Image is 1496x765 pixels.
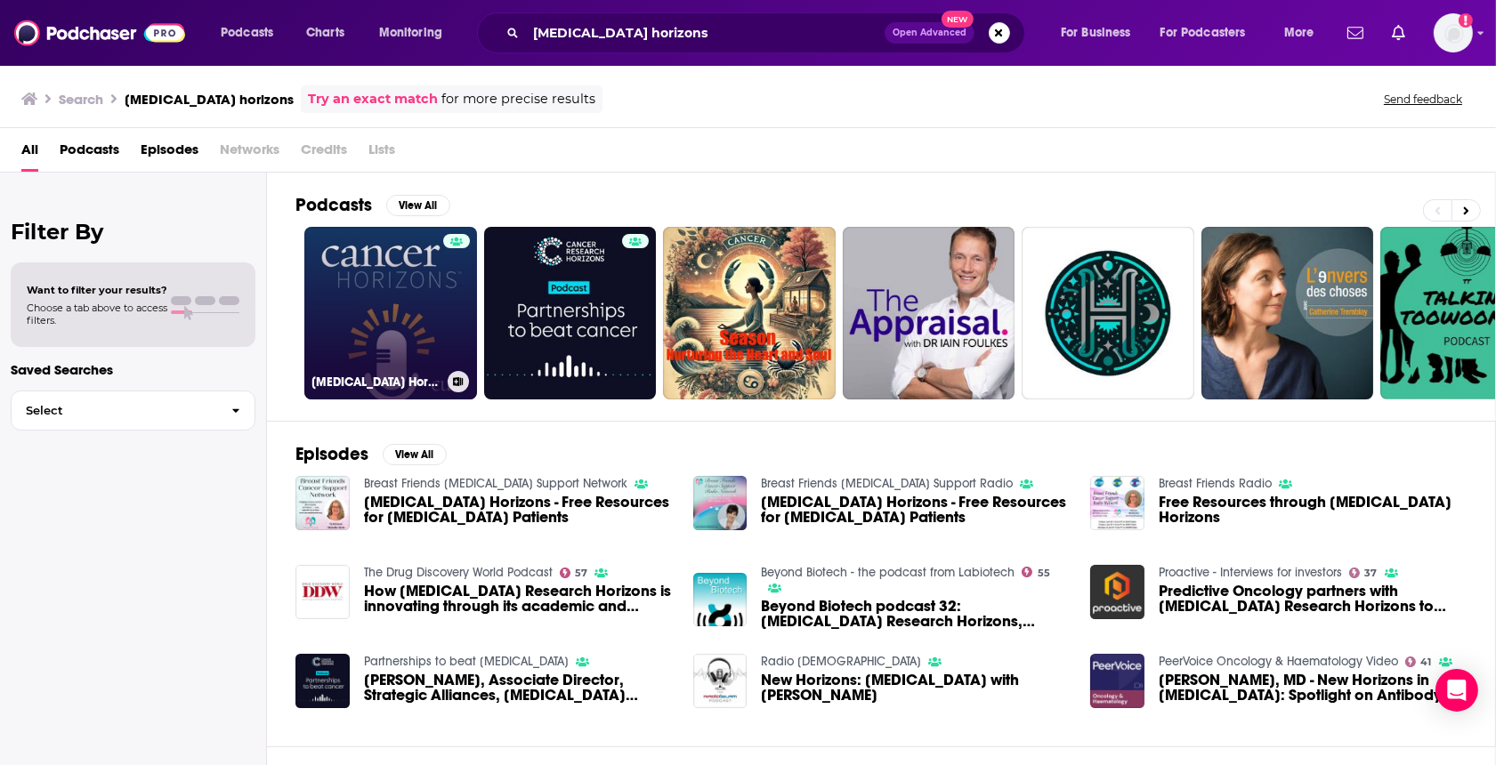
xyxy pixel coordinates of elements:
img: Robert L. Coleman, MD - New Horizons in Cervical Cancer: Spotlight on Antibody-Drug Conjugates [1090,654,1144,708]
h2: Podcasts [295,194,372,216]
a: Breast Friends Cancer Support Radio [761,476,1013,491]
a: Partnerships to beat cancer [364,654,569,669]
img: Predictive Oncology partners with Cancer Research Horizons to leverage A.I. for new cancer drugs [1090,565,1144,619]
span: More [1284,20,1314,45]
button: Send feedback [1379,92,1468,107]
span: Logged in as KTMSseat4 [1434,13,1473,52]
button: Open AdvancedNew [885,22,974,44]
a: Cancer Horizons - Free Resources for Cancer Patients [761,495,1069,525]
h2: Episodes [295,443,368,465]
button: Select [11,391,255,431]
a: The Drug Discovery World Podcast [364,565,553,580]
span: 57 [575,569,587,577]
div: Search podcasts, credits, & more... [494,12,1042,53]
h3: [MEDICAL_DATA] horizons [125,91,294,108]
a: Cancer Horizons - Free Resources for Cancer Patients [364,495,672,525]
span: Lists [368,135,395,172]
a: How Cancer Research Horizons is innovating through its academic and industry interface [364,584,672,614]
span: Want to filter your results? [27,284,167,296]
a: Proactive - Interviews for investors [1159,565,1342,580]
img: Free Resources through Cancer Horizons [1090,476,1144,530]
a: Robert L. Coleman, MD - New Horizons in Cervical Cancer: Spotlight on Antibody-Drug Conjugates [1159,672,1467,703]
span: Predictive Oncology partners with [MEDICAL_DATA] Research Horizons to leverage A.I. for new [MEDI... [1159,584,1467,614]
a: Breast Friends Radio [1159,476,1272,491]
a: Predictive Oncology partners with Cancer Research Horizons to leverage A.I. for new cancer drugs [1159,584,1467,614]
span: Free Resources through [MEDICAL_DATA] Horizons [1159,495,1467,525]
a: Podcasts [60,135,119,172]
span: Charts [306,20,344,45]
span: for more precise results [441,89,595,109]
span: New Horizons: [MEDICAL_DATA] with [PERSON_NAME] [761,672,1069,703]
a: Try an exact match [308,89,438,109]
h3: [MEDICAL_DATA] Horizons [311,374,441,390]
a: Episodes [141,135,198,172]
a: Show notifications dropdown [1340,18,1371,48]
img: New Horizons: Cancer with Yumna Saban [693,654,748,708]
button: Show profile menu [1434,13,1473,52]
a: 41 [1405,656,1432,667]
span: Networks [220,135,279,172]
button: View All [386,195,450,216]
img: User Profile [1434,13,1473,52]
span: New [942,11,974,28]
p: Saved Searches [11,361,255,378]
svg: Add a profile image [1459,13,1473,28]
img: Julie Little, Associate Director, Strategic Alliances, Cancer Research Horizons. [295,654,350,708]
span: Open Advanced [893,28,966,37]
span: 55 [1038,569,1050,577]
img: How Cancer Research Horizons is innovating through its academic and industry interface [295,565,350,619]
span: For Business [1061,20,1131,45]
a: 37 [1349,568,1378,578]
a: 55 [1022,567,1050,577]
a: New Horizons: Cancer with Yumna Saban [761,672,1069,703]
span: [MEDICAL_DATA] Horizons - Free Resources for [MEDICAL_DATA] Patients [761,495,1069,525]
a: Beyond Biotech podcast 32: Cancer Research Horizons, Enterome, OncoHost, TrakCel, Turbine [761,599,1069,629]
img: Cancer Horizons - Free Resources for Cancer Patients [693,476,748,530]
a: Charts [295,19,355,47]
img: Cancer Horizons - Free Resources for Cancer Patients [295,476,350,530]
a: Julie Little, Associate Director, Strategic Alliances, Cancer Research Horizons. [364,672,672,703]
span: 37 [1365,569,1378,577]
a: EpisodesView All [295,443,447,465]
a: Beyond Biotech - the podcast from Labiotech [761,565,1015,580]
a: Beyond Biotech podcast 32: Cancer Research Horizons, Enterome, OncoHost, TrakCel, Turbine [693,573,748,627]
span: [PERSON_NAME], MD - New Horizons in [MEDICAL_DATA]: Spotlight on Antibody-Drug Conjugates [1159,672,1467,703]
span: Monitoring [379,20,442,45]
button: open menu [1048,19,1153,47]
span: How [MEDICAL_DATA] Research Horizons is innovating through its academic and industry interface [364,584,672,614]
span: Credits [301,135,347,172]
a: All [21,135,38,172]
a: Show notifications dropdown [1385,18,1412,48]
button: open menu [208,19,296,47]
input: Search podcasts, credits, & more... [526,19,885,47]
a: [MEDICAL_DATA] Horizons [304,227,477,399]
a: Breast Friends Cancer Support Network [364,476,627,491]
span: Podcasts [221,20,273,45]
a: 57 [560,568,588,578]
span: Select [12,405,217,416]
span: For Podcasters [1160,20,1246,45]
h2: Filter By [11,219,255,245]
span: 41 [1421,658,1432,666]
button: open menu [1272,19,1337,47]
a: Free Resources through Cancer Horizons [1159,495,1467,525]
span: [MEDICAL_DATA] Horizons - Free Resources for [MEDICAL_DATA] Patients [364,495,672,525]
button: View All [383,444,447,465]
span: Beyond Biotech podcast 32: [MEDICAL_DATA] Research Horizons, Enterome, OncoHost, TrakCel, Turbine [761,599,1069,629]
img: Podchaser - Follow, Share and Rate Podcasts [14,16,185,50]
span: Choose a tab above to access filters. [27,302,167,326]
a: Radio Islam [761,654,921,669]
h3: Search [59,91,103,108]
